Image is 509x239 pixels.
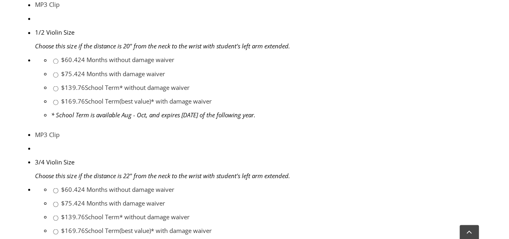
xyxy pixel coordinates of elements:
a: $169.76School Term(best value)* with damage waiver [61,97,211,105]
span: $139.76 [61,83,84,91]
span: $169.76 [61,226,84,234]
span: $75.42 [61,69,81,77]
em: Choose this size if the distance is 22" from the neck to the wrist with student's left arm extended. [35,171,290,179]
a: MP3 Clip [35,130,60,138]
a: MP3 Clip [35,0,60,8]
div: 1/2 Violin Size [35,25,392,39]
span: $169.76 [61,97,84,105]
span: $139.76 [61,212,84,220]
a: $139.76School Term* without damage waiver [61,83,189,91]
span: $60.42 [61,56,81,64]
span: $75.42 [61,199,81,207]
a: $75.424 Months with damage waiver [61,69,165,77]
a: $60.424 Months without damage waiver [61,185,174,193]
div: 3/4 Violin Size [35,155,392,168]
em: Choose this size if the distance is 20" from the neck to the wrist with student's left arm extended. [35,42,290,50]
em: * School Term is available Aug - Oct, and expires [DATE] of the following year. [51,110,255,118]
a: $60.424 Months without damage waiver [61,56,174,64]
span: $60.42 [61,185,81,193]
a: $139.76School Term* without damage waiver [61,212,189,220]
a: $169.76School Term(best value)* with damage waiver [61,226,211,234]
a: $75.424 Months with damage waiver [61,199,165,207]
